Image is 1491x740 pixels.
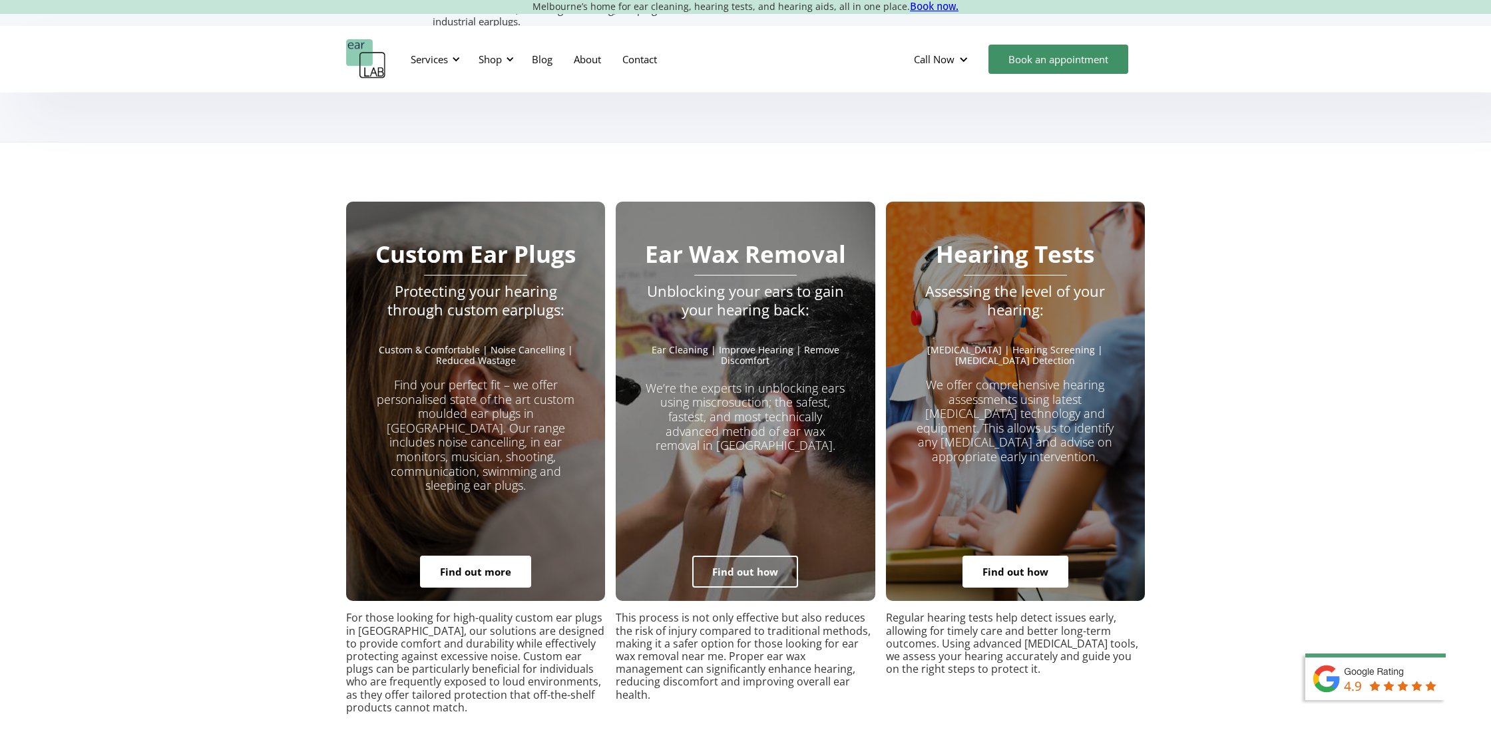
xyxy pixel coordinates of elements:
[914,53,955,66] div: Call Now
[642,367,848,453] p: We’re the experts in unblocking ears using miscrosuction; the safest, fastest, and most technical...
[913,378,1118,464] p: We offer comprehensive hearing assessments using latest [MEDICAL_DATA] technology and equipment. ...
[479,53,502,66] div: Shop
[616,612,875,714] p: This process is not only effective but also reduces the risk of injury compared to traditional me...
[936,238,1094,270] strong: Hearing Tests
[373,378,578,493] p: Find your perfect fit – we offer personalised state of the art custom moulded ear plugs in [GEOGR...
[645,238,846,270] strong: Ear Wax Removal
[692,556,798,588] a: Find out how
[925,281,1105,319] em: Assessing the level of your hearing:
[420,556,531,588] a: Find out more
[471,39,518,79] div: Shop
[563,40,612,79] a: About
[913,345,1118,378] p: [MEDICAL_DATA] | Hearing Screening | [MEDICAL_DATA] Detection ‍
[642,345,848,367] p: Ear Cleaning | Improve Hearing | Remove Discomfort
[375,238,576,270] strong: Custom Ear Plugs
[387,281,564,319] em: Protecting your hearing through custom earplugs:
[346,39,386,79] a: home
[647,281,844,319] em: Unblocking your ears to gain your hearing back:
[521,40,563,79] a: Blog
[612,40,668,79] a: Contact
[962,556,1068,588] a: Find out how
[886,612,1145,714] p: Regular hearing tests help detect issues early, allowing for timely care and better long-term out...
[988,45,1128,74] a: Book an appointment
[346,612,605,714] p: For those looking for high-quality custom ear plugs in [GEOGRAPHIC_DATA], our solutions are desig...
[403,39,464,79] div: Services
[903,39,982,79] div: Call Now
[373,345,578,378] p: Custom & Comfortable | Noise Cancelling | Reduced Wastage ‍
[411,53,448,66] div: Services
